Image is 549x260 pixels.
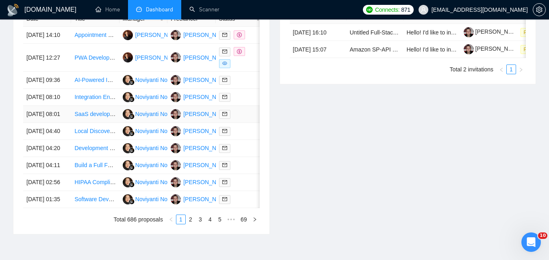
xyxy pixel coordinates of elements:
img: NN [123,177,133,187]
img: YS [171,177,181,187]
span: right [519,67,523,72]
img: NN [123,160,133,170]
span: 871 [401,5,410,14]
div: [PERSON_NAME] [183,144,230,153]
div: Noviyanti Noviyanti [135,144,184,153]
img: YS [171,30,181,40]
span: right [252,217,257,222]
td: [DATE] 08:10 [23,89,71,106]
div: [PERSON_NAME] [183,92,230,101]
a: Software Development Assistant for Automotive Dealership Projects [74,196,245,202]
a: YS[PERSON_NAME] [171,178,230,185]
span: Dashboard [146,6,173,13]
td: Local Discovery Platform (Laravel + Nuxt.js) [71,123,119,140]
img: logo [7,4,20,17]
a: Local Discovery Platform (Laravel + Nuxt.js) [74,128,185,134]
li: 4 [205,215,215,224]
li: Total 2 invitations [450,64,493,74]
li: Next 5 Pages [225,215,238,224]
div: [PERSON_NAME] [183,161,230,170]
span: mail [222,95,227,99]
img: gigradar-bm.png [129,114,135,119]
a: HIPAA Compliant Website Developer Needed [74,179,189,185]
button: right [250,215,260,224]
a: YS[PERSON_NAME] [171,196,230,202]
a: [PERSON_NAME] [464,28,522,35]
td: [DATE] 04:20 [23,140,71,157]
span: user [421,7,426,13]
a: searchScanner [189,6,219,13]
a: NNNoviyanti Noviyanti [123,178,184,185]
span: eye [222,61,227,66]
td: HIPAA Compliant Website Developer Needed [71,174,119,191]
a: Pending [521,29,548,35]
a: YS[PERSON_NAME] [171,161,230,168]
span: mail [222,49,227,54]
td: Untitled Full-Stack Developer (Laravel + Vue.js / WordPress)job post [347,24,404,41]
td: [DATE] 04:40 [23,123,71,140]
img: NN [123,126,133,136]
span: mail [222,197,227,202]
a: Development of AI-Powered Pet Health & Weight Management Web Application [74,145,275,151]
img: YS [171,126,181,136]
img: YS [171,92,181,102]
td: Development of AI-Powered Pet Health & Weight Management Web Application [71,140,119,157]
img: YS [171,194,181,204]
a: NNNoviyanti Noviyanti [123,196,184,202]
td: Integration Engineer – DICOM / DICOMweb / HL7 / Modality Worklist Expert [71,89,119,106]
td: [DATE] 04:11 [23,157,71,174]
button: setting [533,3,546,16]
a: NNNoviyanti Noviyanti [123,144,184,151]
a: NNNoviyanti Noviyanti [123,93,184,100]
img: AS [123,52,133,62]
a: NNNoviyanti Noviyanti [123,161,184,168]
a: Appointment Booking App Development [74,32,175,38]
div: Noviyanti Noviyanti [135,110,184,118]
img: NN [123,109,133,119]
img: YS [171,75,181,85]
div: Noviyanti Noviyanti [135,178,184,187]
img: gigradar-bm.png [129,97,135,102]
img: YS [171,143,181,153]
span: mail [222,163,227,168]
span: mail [222,112,227,116]
span: Pending [521,28,545,37]
img: NN [123,194,133,204]
span: Connects: [375,5,399,14]
a: Pending [521,46,548,52]
span: mail [222,180,227,185]
img: gigradar-bm.png [129,182,135,187]
a: YS[PERSON_NAME] [171,127,230,134]
a: Amazon SP-API ELT Pipeline Developer [350,46,452,53]
div: [PERSON_NAME] [183,178,230,187]
span: setting [533,6,545,13]
a: Untitled Full-Stack Developer (Laravel + Vue.js / WordPress)job post [350,29,522,36]
div: [PERSON_NAME] [183,195,230,204]
div: Noviyanti Noviyanti [135,161,184,170]
div: [PERSON_NAME] [135,30,182,39]
a: setting [533,6,546,13]
button: left [166,215,176,224]
a: PWA Developer for Venue Booking Platform [74,54,185,61]
div: Noviyanti Noviyanti [135,195,184,204]
img: c1bYBLFISfW-KFu5YnXsqDxdnhJyhFG7WZWQjmw4vq0-YF4TwjoJdqRJKIWeWIjxa9 [464,27,474,37]
button: left [497,64,506,74]
a: NNNoviyanti Noviyanti [123,127,184,134]
img: NN [123,75,133,85]
a: 1 [176,215,185,224]
span: dollar [237,49,242,54]
a: Integration Engineer – DICOM / DICOMweb / HL7 / Modality Worklist Expert [74,94,266,100]
a: homeHome [95,6,120,13]
li: Previous Page [166,215,176,224]
span: mail [222,77,227,82]
span: dollar [237,32,242,37]
a: AI-Powered Investment Deal Marketplace Platform Development [74,77,237,83]
td: PWA Developer for Venue Booking Platform [71,44,119,72]
img: gigradar-bm.png [129,199,135,204]
img: upwork-logo.png [366,6,373,13]
a: YS[PERSON_NAME] [171,110,230,117]
span: ••• [225,215,238,224]
li: 3 [195,215,205,224]
td: AI-Powered Investment Deal Marketplace Platform Development [71,72,119,89]
span: dashboard [136,6,142,12]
